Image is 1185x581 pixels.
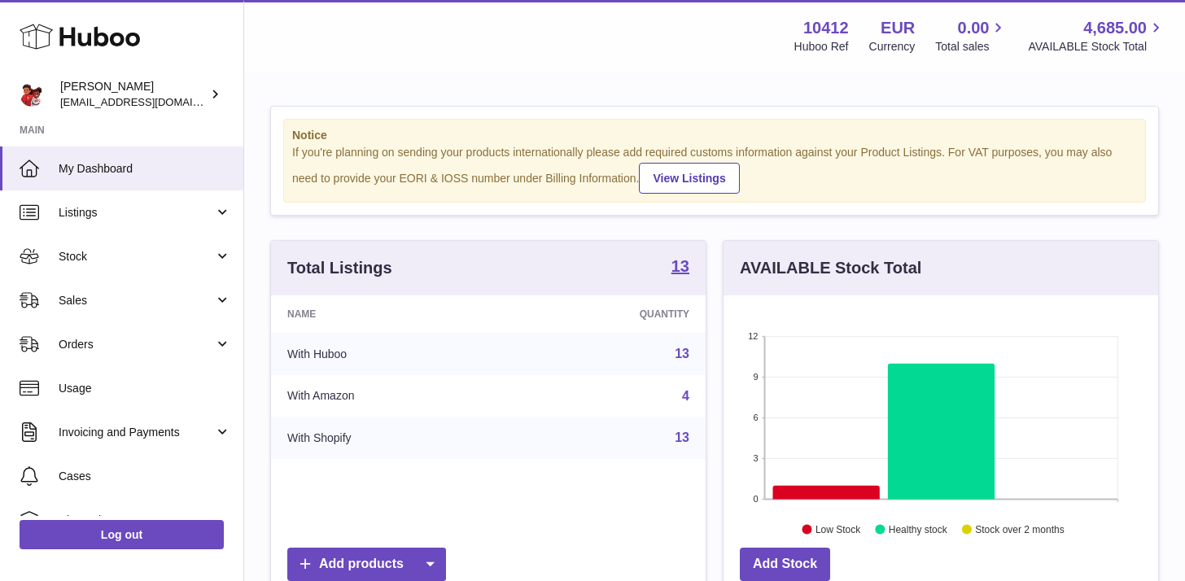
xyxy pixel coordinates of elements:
[671,258,689,274] strong: 13
[59,249,214,264] span: Stock
[639,163,739,194] a: View Listings
[1083,17,1147,39] span: 4,685.00
[748,331,758,341] text: 12
[59,513,231,528] span: Channels
[287,548,446,581] a: Add products
[271,375,509,417] td: With Amazon
[794,39,849,55] div: Huboo Ref
[20,520,224,549] a: Log out
[271,333,509,375] td: With Huboo
[671,258,689,277] a: 13
[975,523,1064,535] text: Stock over 2 months
[271,417,509,459] td: With Shopify
[753,453,758,463] text: 3
[958,17,990,39] span: 0.00
[20,82,44,107] img: hello@redracerbooks.com
[287,257,392,279] h3: Total Listings
[753,494,758,504] text: 0
[59,425,214,440] span: Invoicing and Payments
[675,430,689,444] a: 13
[869,39,916,55] div: Currency
[60,95,239,108] span: [EMAIL_ADDRESS][DOMAIN_NAME]
[59,161,231,177] span: My Dashboard
[753,413,758,422] text: 6
[935,39,1008,55] span: Total sales
[292,128,1137,143] strong: Notice
[292,145,1137,194] div: If you're planning on sending your products internationally please add required customs informati...
[59,205,214,221] span: Listings
[682,389,689,403] a: 4
[59,381,231,396] span: Usage
[740,257,921,279] h3: AVAILABLE Stock Total
[60,79,207,110] div: [PERSON_NAME]
[740,548,830,581] a: Add Stock
[816,523,861,535] text: Low Stock
[803,17,849,39] strong: 10412
[881,17,915,39] strong: EUR
[509,295,706,333] th: Quantity
[59,293,214,308] span: Sales
[935,17,1008,55] a: 0.00 Total sales
[271,295,509,333] th: Name
[1028,17,1165,55] a: 4,685.00 AVAILABLE Stock Total
[889,523,948,535] text: Healthy stock
[753,372,758,382] text: 9
[59,469,231,484] span: Cases
[675,347,689,360] a: 13
[59,337,214,352] span: Orders
[1028,39,1165,55] span: AVAILABLE Stock Total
